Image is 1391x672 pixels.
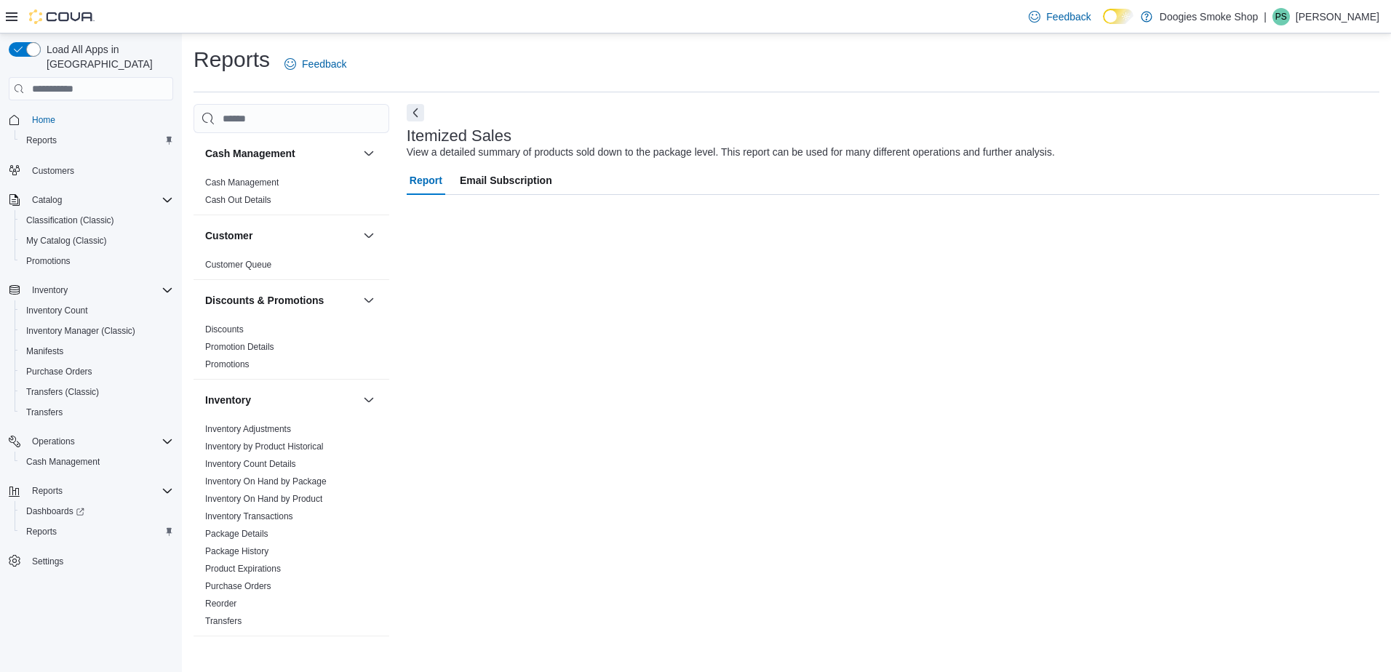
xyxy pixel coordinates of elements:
[205,393,357,407] button: Inventory
[41,42,173,71] span: Load All Apps in [GEOGRAPHIC_DATA]
[205,563,281,575] span: Product Expirations
[20,343,173,360] span: Manifests
[32,284,68,296] span: Inventory
[26,135,57,146] span: Reports
[26,191,173,209] span: Catalog
[205,545,268,557] span: Package History
[1103,9,1133,24] input: Dark Mode
[26,281,173,299] span: Inventory
[3,551,179,572] button: Settings
[460,166,552,195] span: Email Subscription
[205,228,252,243] h3: Customer
[407,127,511,145] h3: Itemized Sales
[15,231,179,251] button: My Catalog (Classic)
[32,194,62,206] span: Catalog
[205,259,271,271] span: Customer Queue
[20,523,173,540] span: Reports
[205,441,324,452] a: Inventory by Product Historical
[3,481,179,501] button: Reports
[15,501,179,521] a: Dashboards
[32,114,55,126] span: Home
[26,162,80,180] a: Customers
[205,324,244,335] a: Discounts
[26,482,173,500] span: Reports
[26,552,173,570] span: Settings
[20,363,173,380] span: Purchase Orders
[20,232,173,249] span: My Catalog (Classic)
[26,281,73,299] button: Inventory
[26,161,173,179] span: Customers
[205,194,271,206] span: Cash Out Details
[15,210,179,231] button: Classification (Classic)
[194,321,389,379] div: Discounts & Promotions
[20,404,68,421] a: Transfers
[15,300,179,321] button: Inventory Count
[20,302,94,319] a: Inventory Count
[20,503,90,520] a: Dashboards
[205,424,291,434] a: Inventory Adjustments
[20,503,173,520] span: Dashboards
[1272,8,1290,25] div: Patty Snow
[360,145,378,162] button: Cash Management
[194,256,389,279] div: Customer
[15,402,179,423] button: Transfers
[194,174,389,215] div: Cash Management
[205,393,251,407] h3: Inventory
[407,145,1055,160] div: View a detailed summary of products sold down to the package level. This report can be used for m...
[15,321,179,341] button: Inventory Manager (Classic)
[205,177,279,188] a: Cash Management
[15,361,179,382] button: Purchase Orders
[20,383,173,401] span: Transfers (Classic)
[3,109,179,130] button: Home
[20,322,173,340] span: Inventory Manager (Classic)
[205,598,236,609] span: Reorder
[26,433,81,450] button: Operations
[205,511,293,521] a: Inventory Transactions
[26,482,68,500] button: Reports
[205,441,324,452] span: Inventory by Product Historical
[3,280,179,300] button: Inventory
[194,420,389,636] div: Inventory
[205,341,274,353] span: Promotion Details
[1296,8,1379,25] p: [PERSON_NAME]
[26,433,173,450] span: Operations
[205,494,322,504] a: Inventory On Hand by Product
[1275,8,1287,25] span: PS
[20,453,105,471] a: Cash Management
[15,382,179,402] button: Transfers (Classic)
[26,386,99,398] span: Transfers (Classic)
[205,260,271,270] a: Customer Queue
[32,485,63,497] span: Reports
[1103,24,1104,25] span: Dark Mode
[20,302,173,319] span: Inventory Count
[205,146,295,161] h3: Cash Management
[32,556,63,567] span: Settings
[26,345,63,357] span: Manifests
[205,599,236,609] a: Reorder
[205,293,357,308] button: Discounts & Promotions
[205,177,279,188] span: Cash Management
[205,359,250,369] a: Promotions
[20,322,141,340] a: Inventory Manager (Classic)
[15,521,179,542] button: Reports
[407,104,424,121] button: Next
[26,456,100,468] span: Cash Management
[20,363,98,380] a: Purchase Orders
[20,212,173,229] span: Classification (Classic)
[26,111,173,129] span: Home
[205,228,357,243] button: Customer
[194,45,270,74] h1: Reports
[20,404,173,421] span: Transfers
[15,452,179,472] button: Cash Management
[205,493,322,505] span: Inventory On Hand by Product
[15,251,179,271] button: Promotions
[20,453,173,471] span: Cash Management
[205,528,268,540] span: Package Details
[20,252,173,270] span: Promotions
[20,252,76,270] a: Promotions
[205,529,268,539] a: Package Details
[205,476,327,487] a: Inventory On Hand by Package
[205,564,281,574] a: Product Expirations
[205,293,324,308] h3: Discounts & Promotions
